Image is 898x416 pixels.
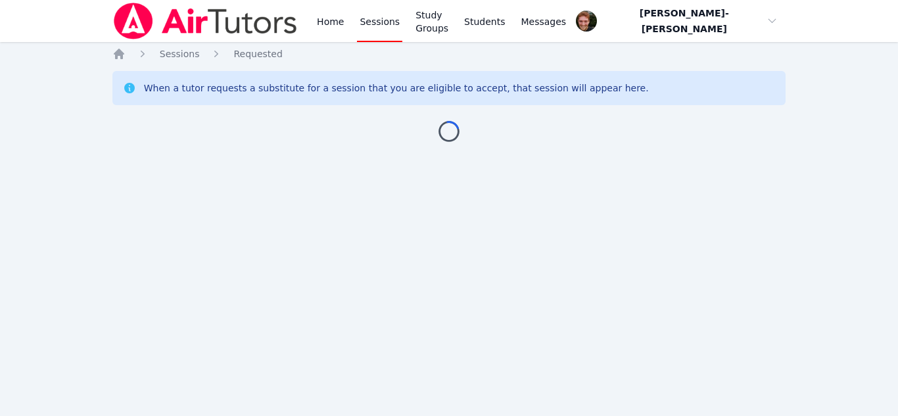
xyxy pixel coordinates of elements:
[521,15,567,28] span: Messages
[160,47,200,60] a: Sessions
[233,49,282,59] span: Requested
[160,49,200,59] span: Sessions
[112,3,298,39] img: Air Tutors
[144,81,649,95] div: When a tutor requests a substitute for a session that you are eligible to accept, that session wi...
[233,47,282,60] a: Requested
[112,47,786,60] nav: Breadcrumb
